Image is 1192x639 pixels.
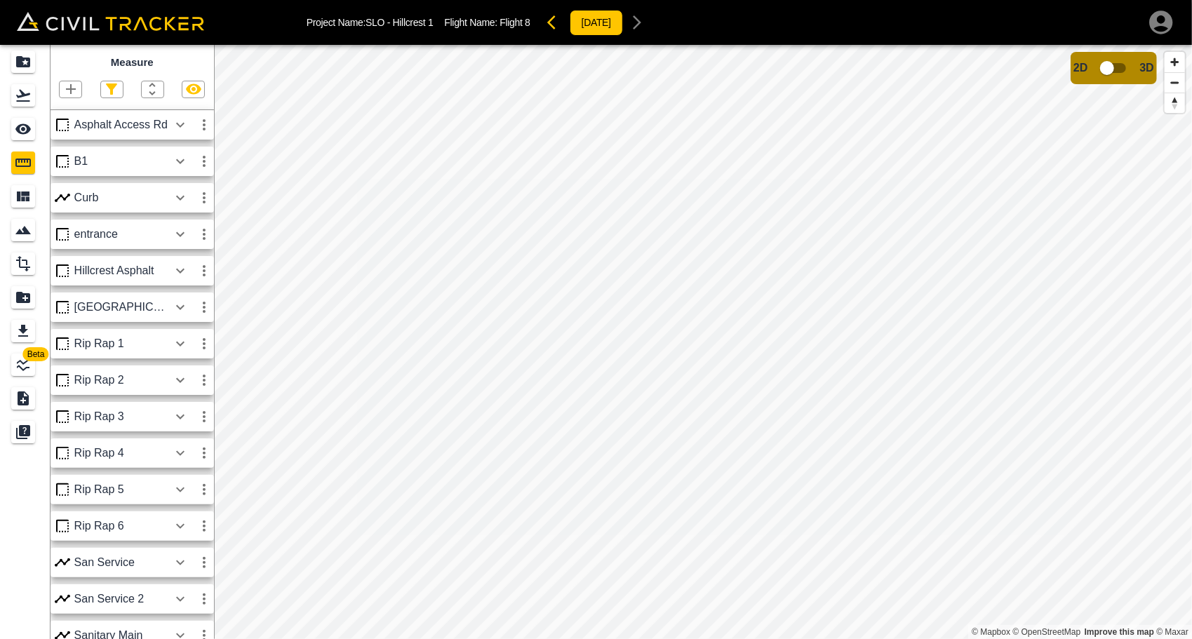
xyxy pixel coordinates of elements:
button: Zoom in [1165,52,1185,72]
span: 3D [1140,62,1154,74]
canvas: Map [214,45,1192,639]
button: Zoom out [1165,72,1185,93]
a: OpenStreetMap [1013,627,1081,637]
span: Flight 8 [500,17,530,28]
span: 2D [1073,62,1087,74]
p: Flight Name: [444,17,530,28]
a: Maxar [1156,627,1188,637]
button: Reset bearing to north [1165,93,1185,113]
button: [DATE] [570,10,623,36]
p: Project Name: SLO - Hillcrest 1 [307,17,434,28]
img: Civil Tracker [17,12,204,32]
a: Mapbox [972,627,1010,637]
a: Map feedback [1085,627,1154,637]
